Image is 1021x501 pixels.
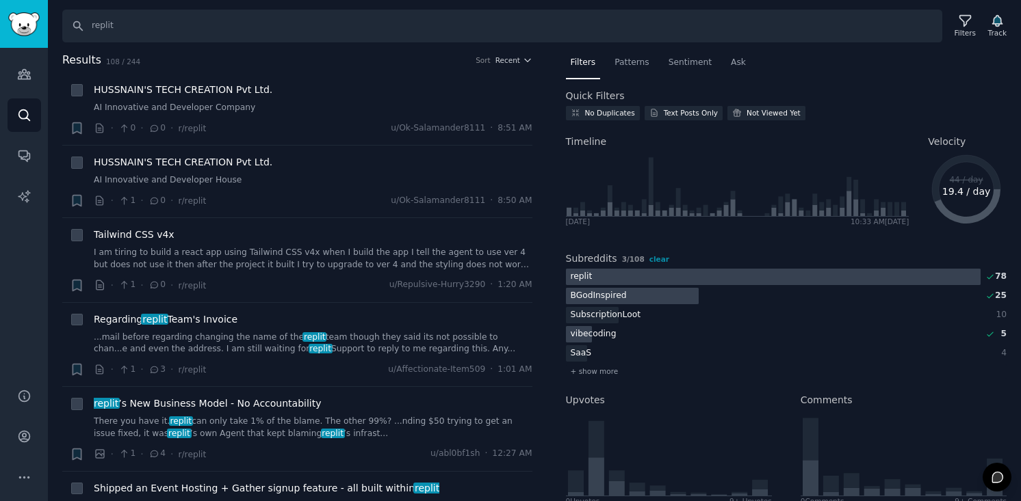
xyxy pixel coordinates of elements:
text: 19.4 / day [942,186,991,197]
a: HUSSNAIN'S TECH CREATION Pvt Ltd. [94,155,272,170]
span: Regarding Team's Invoice [94,312,237,327]
span: 0 [148,279,166,291]
div: [DATE] [566,217,591,226]
span: · [170,121,173,135]
span: 8:51 AM [497,122,532,135]
span: 0 [148,122,166,135]
span: Recent [495,55,520,65]
span: 108 / 244 [106,57,140,66]
div: replit [566,269,597,286]
div: 5 [995,328,1007,340]
span: r/replit [178,196,206,206]
span: Velocity [928,135,966,149]
span: clear [649,255,669,263]
span: · [490,279,493,291]
span: Filters [571,57,596,69]
button: Track [983,12,1011,40]
span: 12:27 AM [492,448,532,460]
span: · [111,193,114,208]
span: 1 [118,279,135,291]
span: Timeline [566,135,607,149]
span: · [140,193,143,208]
div: Text Posts Only [664,108,718,118]
div: Sort [476,55,491,65]
span: · [111,278,114,293]
span: replit [92,398,120,409]
span: r/replit [178,281,206,290]
span: 1:01 AM [497,364,532,376]
a: HUSSNAIN'S TECH CREATION Pvt Ltd. [94,83,272,97]
span: · [170,447,173,461]
span: · [140,121,143,135]
h2: Comments [801,393,853,407]
span: 3 [148,364,166,376]
div: 4 [995,347,1007,360]
div: 78 [995,271,1007,283]
span: 4 [148,448,166,460]
span: u/Ok-Salamander8111 [391,195,485,207]
a: AI Innovative and Developer House [94,174,532,187]
a: ...mail before regarding changing the name of thereplitteam though they said its not possible to ... [94,331,532,355]
div: 10 [995,309,1007,321]
img: GummySearch logo [8,12,40,36]
div: 25 [995,290,1007,302]
span: · [170,362,173,377]
span: 3 / 108 [622,255,645,263]
span: 0 [148,195,166,207]
span: replit [167,429,191,438]
div: No Duplicates [585,108,635,118]
span: Results [62,52,101,69]
span: · [490,195,493,207]
a: RegardingreplitTeam's Invoice [94,312,237,327]
span: u/Affectionate-Item509 [388,364,485,376]
span: u/abl0bf1sh [430,448,480,460]
div: BGodInspired [566,288,632,305]
a: Tailwind CSS v4x [94,228,175,242]
text: 44 / day [950,175,983,185]
div: vibecoding [566,326,621,343]
span: · [140,447,143,461]
span: · [484,448,487,460]
div: Filters [955,28,976,38]
span: u/Repulsive-Hurry3290 [389,279,486,291]
button: Recent [495,55,532,65]
span: replit [302,332,326,342]
a: Shipped an Event Hosting + Gather signup feature - all built withinreplit [94,481,439,496]
a: There you have it.replitcan only take 1% of the blame. The other 99%? ...nding $50 trying to get ... [94,416,532,439]
span: · [140,278,143,293]
span: r/replit [178,365,206,375]
input: Search Keyword [62,10,942,42]
h2: Upvotes [566,393,605,407]
span: 1 [118,364,135,376]
span: 1 [118,195,135,207]
span: Sentiment [669,57,712,69]
span: replit [141,314,168,325]
a: AI Innovative and Developer Company [94,102,532,114]
span: ’s New Business Model - No Accountability [94,396,322,411]
a: I am tiring to build a react app using Tailwind CSS v4x when I build the app I tell the agent to ... [94,247,532,271]
div: Track [988,28,1007,38]
span: + show more [571,366,619,376]
span: Shipped an Event Hosting + Gather signup feature - all built within [94,481,439,496]
span: · [111,362,114,377]
span: u/Ok-Salamander8111 [391,122,485,135]
span: 0 [118,122,135,135]
span: · [490,122,493,135]
span: replit [169,416,193,426]
span: · [170,278,173,293]
span: replit [321,429,345,438]
span: Ask [731,57,746,69]
span: r/replit [178,124,206,133]
span: 1:20 AM [497,279,532,291]
span: 8:50 AM [497,195,532,207]
a: replit’s New Business Model - No Accountability [94,396,322,411]
div: SaaS [566,345,597,362]
span: · [111,447,114,461]
span: · [170,193,173,208]
div: SubscriptionLoot [566,307,646,324]
span: 1 [118,448,135,460]
span: · [140,362,143,377]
